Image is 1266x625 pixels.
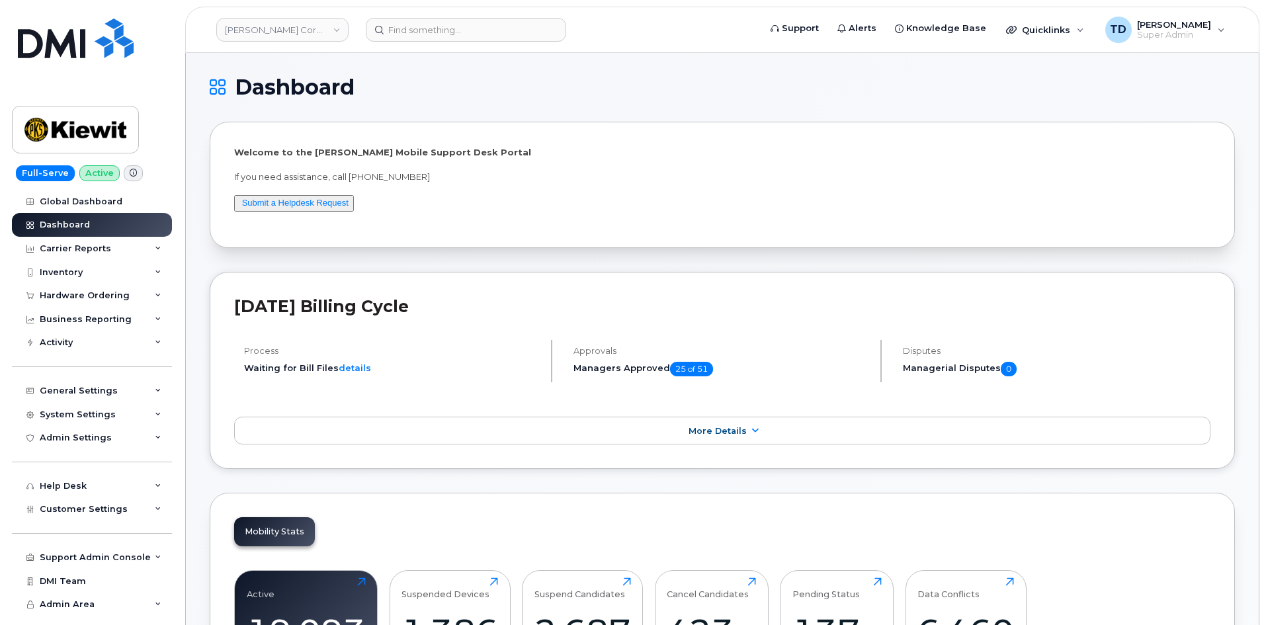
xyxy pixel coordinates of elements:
h5: Managers Approved [573,362,869,376]
h5: Managerial Disputes [903,362,1210,376]
div: Suspend Candidates [534,577,625,599]
a: Submit a Helpdesk Request [242,198,349,208]
a: details [339,362,371,373]
span: Dashboard [235,77,355,97]
div: Data Conflicts [917,577,980,599]
div: Active [247,577,274,599]
li: Waiting for Bill Files [244,362,540,374]
div: Pending Status [792,577,860,599]
span: More Details [689,426,747,436]
p: If you need assistance, call [PHONE_NUMBER] [234,171,1210,183]
iframe: Messenger Launcher [1208,567,1256,615]
span: 0 [1001,362,1017,376]
div: Suspended Devices [401,577,489,599]
h4: Approvals [573,346,869,356]
span: 25 of 51 [670,362,713,376]
h4: Process [244,346,540,356]
p: Welcome to the [PERSON_NAME] Mobile Support Desk Portal [234,146,1210,159]
h4: Disputes [903,346,1210,356]
button: Submit a Helpdesk Request [234,195,354,212]
div: Cancel Candidates [667,577,749,599]
h2: [DATE] Billing Cycle [234,296,1210,316]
